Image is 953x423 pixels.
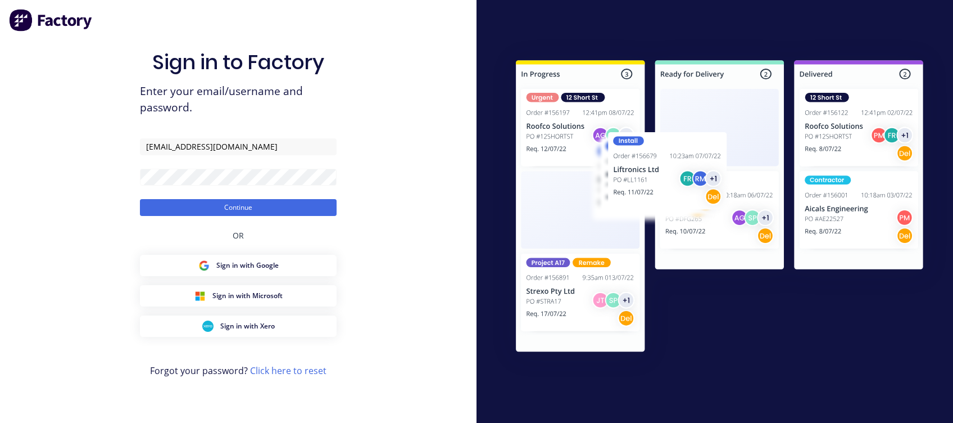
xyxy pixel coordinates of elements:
div: OR [233,216,244,255]
button: Xero Sign inSign in with Xero [140,316,337,337]
a: Click here to reset [250,364,326,377]
h1: Sign in to Factory [152,50,324,74]
span: Enter your email/username and password. [140,83,337,116]
span: Forgot your password? [150,364,326,377]
button: Google Sign inSign in with Google [140,255,337,276]
span: Sign in with Google [216,260,279,271]
span: Sign in with Xero [220,321,275,331]
span: Sign in with Microsoft [212,291,283,301]
img: Xero Sign in [202,321,214,332]
button: Continue [140,199,337,216]
input: Email/Username [140,138,337,155]
button: Microsoft Sign inSign in with Microsoft [140,285,337,307]
img: Microsoft Sign in [194,290,206,301]
img: Factory [9,9,93,31]
img: Google Sign in [198,260,210,271]
img: Sign in [491,38,948,379]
